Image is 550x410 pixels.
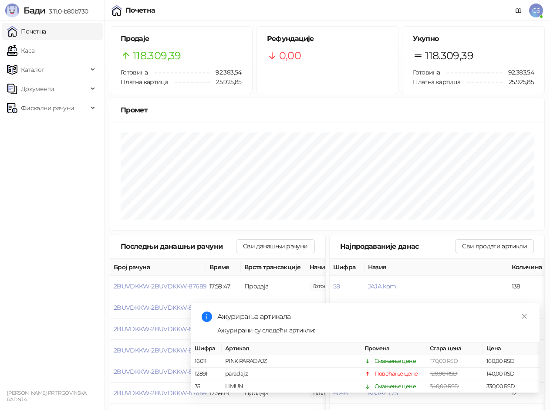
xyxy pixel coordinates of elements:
[125,7,155,14] div: Почетна
[114,389,206,397] button: 2BUVDKKW-2BUVDKKW-87684
[306,259,393,276] th: Начини плаћања
[206,276,241,297] td: 17:59:47
[191,342,222,355] th: Шифра
[413,78,460,86] span: Платна картица
[121,78,168,86] span: Платна картица
[375,369,418,378] div: Повећање цене
[483,342,540,355] th: Цена
[364,259,508,276] th: Назив
[430,370,458,377] span: 120,00 RSD
[222,368,361,380] td: paradajz
[7,42,34,59] a: Каса
[21,61,44,78] span: Каталог
[368,282,396,290] button: JAJA kom
[483,355,540,368] td: 160,00 RSD
[209,68,241,77] span: 92.383,54
[279,47,301,64] span: 0,00
[508,297,547,319] td: 29
[7,23,46,40] a: Почетна
[121,34,242,44] h5: Продаје
[210,77,241,87] span: 25.925,85
[241,259,306,276] th: Врста трансакције
[430,358,458,364] span: 170,00 RSD
[21,99,74,117] span: Фискални рачуни
[202,312,212,322] span: info-circle
[114,368,206,376] button: 2BUVDKKW-2BUVDKKW-87685
[133,47,181,64] span: 118.309,39
[508,276,547,297] td: 138
[267,34,388,44] h5: Рефундације
[222,342,361,355] th: Артикал
[114,304,206,312] button: 2BUVDKKW-2BUVDKKW-87688
[114,325,206,333] button: 2BUVDKKW-2BUVDKKW-87687
[483,380,540,393] td: 330,00 RSD
[21,80,54,98] span: Документи
[121,105,534,115] div: Промет
[191,355,222,368] td: 16011
[217,325,529,335] div: Ажурирани су следећи артикли:
[508,259,547,276] th: Количина
[24,5,45,16] span: Бади
[206,297,241,319] td: 17:59:19
[222,355,361,368] td: PINK PARADAJZ
[333,282,340,290] button: 58
[217,312,529,322] div: Ажурирање артикала
[310,281,339,291] span: 105,00
[5,3,19,17] img: Logo
[330,259,364,276] th: Шифра
[520,312,529,321] a: Close
[455,239,534,253] button: Сви продати артикли
[375,382,416,391] div: Смањење цене
[503,77,534,87] span: 25.925,85
[483,368,540,380] td: 140,00 RSD
[502,68,534,77] span: 92.383,54
[114,282,206,290] button: 2BUVDKKW-2BUVDKKW-87689
[375,357,416,366] div: Смањење цене
[413,34,534,44] h5: Укупно
[191,380,222,393] td: 35
[191,368,222,380] td: 12891
[241,297,306,319] td: Продаја
[340,241,456,252] div: Најпродаваније данас
[361,342,426,355] th: Промена
[121,68,148,76] span: Готовина
[110,259,206,276] th: Број рачуна
[426,342,483,355] th: Стара цена
[241,276,306,297] td: Продаја
[529,3,543,17] span: GS
[236,239,314,253] button: Сви данашњи рачуни
[121,241,236,252] div: Последњи данашњи рачуни
[512,3,526,17] a: Документација
[7,390,87,403] small: [PERSON_NAME] PR TRGOVINSKA RADNJA
[206,259,241,276] th: Време
[425,47,473,64] span: 118.309,39
[430,383,459,390] span: 340,00 RSD
[521,313,527,319] span: close
[45,7,88,15] span: 3.11.0-b80b730
[222,380,361,393] td: LIMUN
[114,346,206,354] button: 2BUVDKKW-2BUVDKKW-87686
[413,68,440,76] span: Готовина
